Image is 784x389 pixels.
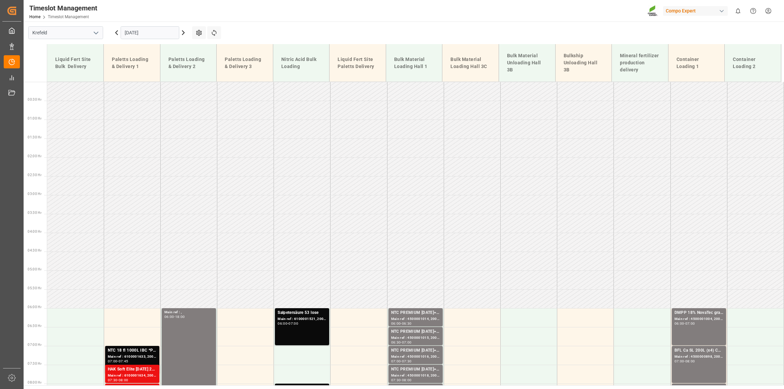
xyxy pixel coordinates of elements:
div: 06:00 [278,322,287,325]
button: Compo Expert [663,4,730,17]
div: BFL Ca SL 200L (x4) CL,ES,LAT MTO [675,347,723,354]
div: 07:00 [288,322,298,325]
span: 07:30 Hr [28,362,41,365]
div: Liquid Fert Site Bulk Delivery [53,53,98,73]
button: show 0 new notifications [730,3,746,19]
div: Main ref : 6100001634, 2000001400 [108,373,157,379]
div: Main ref : 4500001018, 2000001045 [391,373,440,379]
span: 05:00 Hr [28,267,41,271]
div: Main ref : , [164,310,213,315]
div: 07:30 [391,379,401,382]
div: 07:30 [108,379,118,382]
div: Main ref : 4500000898, 2000000772 [675,354,723,360]
div: HAK Soft Elite [DATE] 25kg (x48) GENHAK Soft [DATE] 25kg(x48) GEN [108,366,157,373]
div: Paletts Loading & Delivery 1 [109,53,155,73]
div: Bulkship Unloading Hall 3B [561,50,606,76]
span: 06:30 Hr [28,324,41,328]
div: - [401,379,402,382]
span: 02:30 Hr [28,173,41,177]
button: Help Center [746,3,761,19]
div: 18:00 [175,315,185,318]
span: 03:30 Hr [28,211,41,215]
div: Bulk Material Unloading Hall 3B [504,50,550,76]
span: 01:30 Hr [28,135,41,139]
span: 08:00 Hr [28,381,41,384]
div: Liquid Fert Site Paletts Delivery [335,53,380,73]
div: 06:00 [164,315,174,318]
div: NTC PREMIUM [DATE]+3+TE BULK [391,366,440,373]
span: 04:00 Hr [28,230,41,233]
div: Paletts Loading & Delivery 2 [166,53,211,73]
div: Timeslot Management [29,3,97,13]
div: Container Loading 1 [674,53,719,73]
input: Type to search/select [28,26,103,39]
div: - [401,341,402,344]
div: 07:00 [675,360,684,363]
input: DD.MM.YYYY [121,26,179,39]
div: - [401,322,402,325]
div: 07:00 [402,341,412,344]
div: Main ref : 4500001016, 2000001045 [391,354,440,360]
div: 07:00 [108,360,118,363]
div: NTC PREMIUM [DATE]+3+TE BULK [391,347,440,354]
div: - [117,379,118,382]
div: 08:00 [119,379,128,382]
div: Paletts Loading & Delivery 3 [222,53,268,73]
div: Bulk Material Loading Hall 3C [448,53,493,73]
div: - [287,322,288,325]
span: 04:30 Hr [28,249,41,252]
div: Salpetersäure 53 lose [278,310,326,316]
div: 07:00 [391,360,401,363]
div: - [684,360,685,363]
div: Main ref : 4500001004, 2000001038 [675,316,723,322]
button: open menu [91,28,101,38]
span: 02:00 Hr [28,154,41,158]
div: 07:45 [119,360,128,363]
div: Main ref : 4500001014, 2000001045 [391,316,440,322]
div: NTC 18 fl 1000L IBC *PDBFL Aktiv [DATE] SL 200L (x4) DEBFL Aktiv [DATE] SL 1000L IBC MTOBFL Aktiv... [108,347,157,354]
div: Mineral fertilizer production delivery [617,50,663,76]
div: 07:30 [402,360,412,363]
div: Container Loading 2 [730,53,776,73]
div: Main ref : 6100001633, 2000001401 [108,354,157,360]
div: 06:00 [391,322,401,325]
div: Bulk Material Loading Hall 1 [391,53,437,73]
span: 03:00 Hr [28,192,41,196]
div: Main ref : 6100001521, 2000001338 [278,316,326,322]
div: - [117,360,118,363]
div: 07:00 [685,322,695,325]
div: NTC PREMIUM [DATE]+3+TE BULK [391,328,440,335]
div: DMPP 18% NovaTec gran 1100kg CON;DMPP 18% NTC redbrown 1100kg CON MTO;DMPP 34,8% NTC Sol 1100kg CON [675,310,723,316]
div: 08:00 [402,379,412,382]
div: Compo Expert [663,6,728,16]
div: - [401,360,402,363]
span: 05:30 Hr [28,286,41,290]
div: Main ref : 4500001015, 2000001045 [391,335,440,341]
div: - [174,315,175,318]
span: 06:00 Hr [28,305,41,309]
span: 07:00 Hr [28,343,41,347]
a: Home [29,14,40,19]
div: NTC PREMIUM [DATE]+3+TE BULK [391,310,440,316]
div: 08:00 [685,360,695,363]
div: 06:30 [391,341,401,344]
span: 01:00 Hr [28,117,41,120]
div: Nitric Acid Bulk Loading [279,53,324,73]
span: 00:30 Hr [28,98,41,101]
div: - [684,322,685,325]
img: Screenshot%202023-09-29%20at%2010.02.21.png_1712312052.png [648,5,658,17]
div: 06:30 [402,322,412,325]
div: 06:00 [675,322,684,325]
